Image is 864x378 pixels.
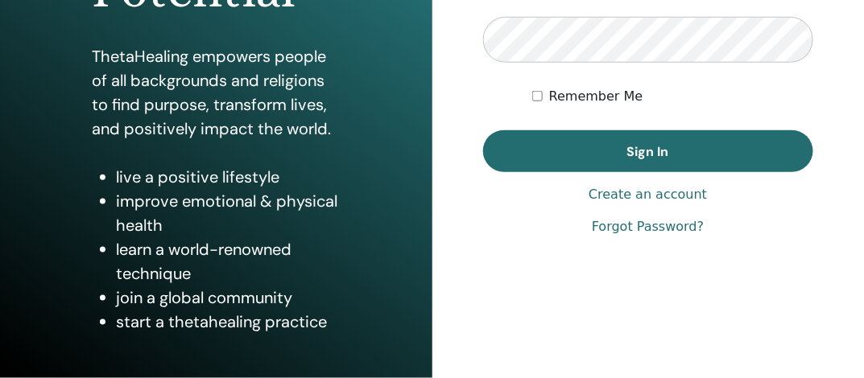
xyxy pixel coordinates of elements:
p: ThetaHealing empowers people of all backgrounds and religions to find purpose, transform lives, a... [92,44,340,141]
a: Create an account [589,185,707,204]
li: live a positive lifestyle [116,165,340,189]
li: join a global community [116,286,340,310]
a: Forgot Password? [592,217,704,236]
li: learn a world-renowned technique [116,237,340,286]
span: Sign In [627,143,669,160]
button: Sign In [483,130,814,172]
li: improve emotional & physical health [116,189,340,237]
div: Keep me authenticated indefinitely or until I manually logout [532,87,813,106]
li: start a thetahealing practice [116,310,340,334]
label: Remember Me [549,87,643,106]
